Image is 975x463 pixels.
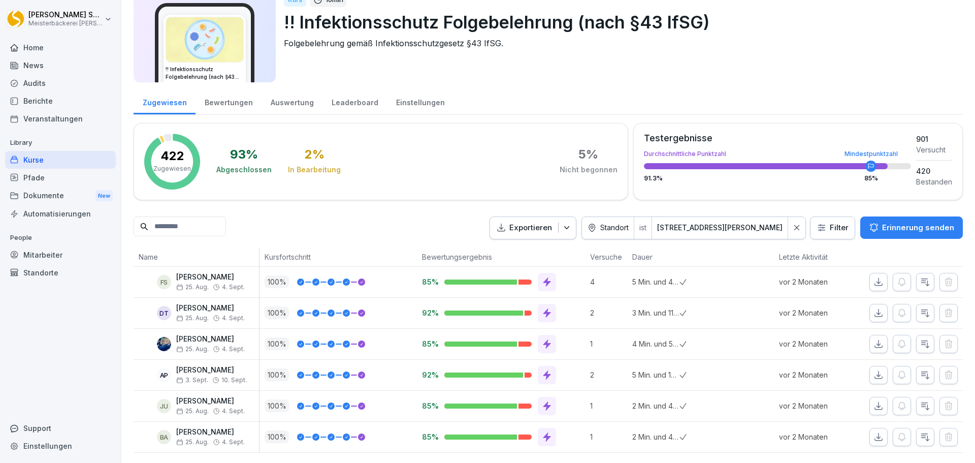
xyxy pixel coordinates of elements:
p: 100 % [265,368,289,381]
div: Audits [5,74,116,92]
a: Veranstaltungen [5,110,116,128]
div: 93 % [230,148,258,161]
span: 4. Sept. [222,439,245,446]
p: Zugewiesen [153,164,191,173]
p: 100 % [265,399,289,412]
div: Testergebnisse [644,134,911,143]
p: 5 Min. und 40 Sek. [632,276,679,287]
a: Kurse [5,151,116,169]
a: News [5,56,116,74]
p: 2 [590,369,627,380]
h3: !! Infektionsschutz Folgebelehrung (nach §43 IfSG) [166,66,244,81]
img: jtrrztwhurl1lt2nit6ma5t3.png [166,17,243,62]
p: vor 2 Monaten [779,276,853,287]
a: Berichte [5,92,116,110]
button: Exportieren [490,217,576,239]
span: 25. Aug. [176,346,209,353]
p: vor 2 Monaten [779,431,853,442]
p: vor 2 Monaten [779,400,853,411]
a: Mitarbeiter [5,246,116,264]
div: Mindestpunktzahl [844,151,898,157]
p: 100 % [265,306,289,319]
div: 91.3 % [644,175,911,181]
a: Pfade [5,169,116,187]
p: Dauer [632,252,674,262]
span: 10. Sept. [221,377,247,384]
p: [PERSON_NAME] [176,366,247,375]
a: Leaderboard [322,88,387,114]
p: 100 % [265,337,289,350]
span: 4. Sept. [222,408,245,415]
div: 901 [916,134,952,144]
span: 25. Aug. [176,439,209,446]
p: Letzte Aktivität [779,252,848,262]
div: Bestanden [916,176,952,187]
span: 25. Aug. [176,284,209,291]
a: Bewertungen [196,88,262,114]
div: Nicht begonnen [560,165,617,175]
p: Library [5,135,116,151]
p: 4 Min. und 55 Sek. [632,338,679,349]
span: 4. Sept. [222,346,245,353]
a: Einstellungen [387,88,453,114]
div: In Bearbeitung [288,165,341,175]
a: Auswertung [262,88,322,114]
div: AP [157,368,171,382]
p: !! Infektionsschutz Folgebelehrung (nach §43 IfSG) [284,9,955,35]
div: 5 % [578,148,598,161]
a: Standorte [5,264,116,282]
div: New [95,190,113,202]
p: Meisterbäckerei [PERSON_NAME] [28,20,103,27]
div: JU [157,399,171,413]
p: Exportieren [509,222,552,234]
div: FS [157,275,171,289]
img: b9geh0qc9yrdzazy8bhhy7a8.png [157,337,171,351]
span: 25. Aug. [176,315,209,322]
p: Name [139,252,254,262]
p: vor 2 Monaten [779,338,853,349]
div: ist [634,217,652,239]
span: 3. Sept. [176,377,208,384]
span: 4. Sept. [222,315,245,322]
p: 3 Min. und 11 Sek. [632,307,679,318]
a: Home [5,39,116,56]
p: [PERSON_NAME] [176,428,245,437]
div: Abgeschlossen [216,165,272,175]
div: BA [157,430,171,444]
a: Einstellungen [5,437,116,455]
p: People [5,230,116,246]
p: 5 Min. und 18 Sek. [632,369,679,380]
a: DokumenteNew [5,187,116,205]
p: vor 2 Monaten [779,307,853,318]
div: 420 [916,166,952,176]
p: 1 [590,338,627,349]
button: Filter [810,217,855,239]
p: 85% [422,401,436,411]
p: Erinnerung senden [882,222,954,233]
div: Filter [817,223,849,233]
a: Zugewiesen [134,88,196,114]
p: Kursfortschritt [265,252,412,262]
div: Dokumente [5,187,116,205]
p: 422 [160,150,184,162]
p: [PERSON_NAME] Schneckenburger [28,11,103,19]
p: 2 [590,307,627,318]
p: 85% [422,339,436,349]
span: 4. Sept. [222,284,245,291]
button: Erinnerung senden [860,217,963,239]
p: 100 % [265,275,289,288]
p: [PERSON_NAME] [176,304,245,313]
p: Versuche [590,252,622,262]
p: 2 Min. und 41 Sek. [632,400,679,411]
